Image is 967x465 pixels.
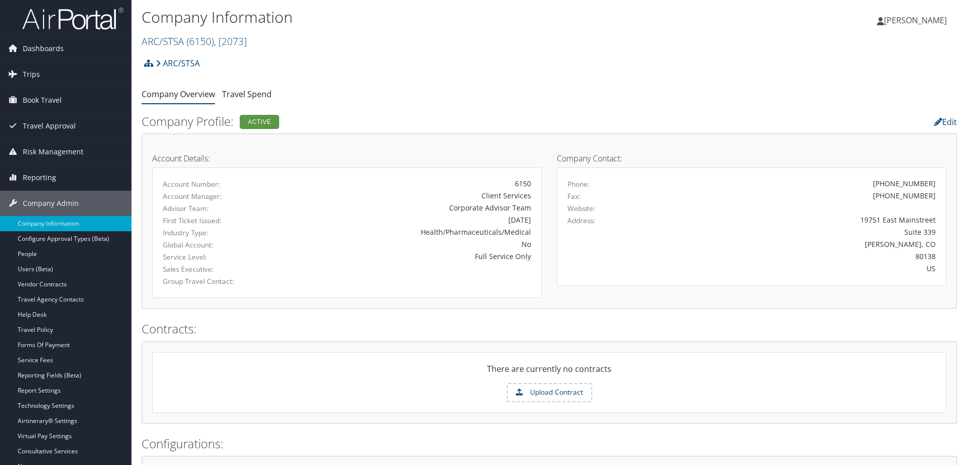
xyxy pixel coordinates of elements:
[163,240,276,250] label: Global Account:
[934,116,957,128] a: Edit
[23,36,64,61] span: Dashboards
[142,435,957,452] h2: Configurations:
[142,89,215,100] a: Company Overview
[873,178,936,189] div: [PHONE_NUMBER]
[23,139,83,164] span: Risk Management
[291,178,531,189] div: 6150
[23,62,40,87] span: Trips
[291,190,531,201] div: Client Services
[664,227,936,237] div: Suite 339
[22,7,123,30] img: airportal-logo.png
[664,263,936,274] div: US
[23,165,56,190] span: Reporting
[152,154,542,162] h4: Account Details:
[214,34,247,48] span: , [ 2073 ]
[664,239,936,249] div: [PERSON_NAME], CO
[142,320,957,337] h2: Contracts:
[557,154,946,162] h4: Company Contact:
[567,179,590,189] label: Phone:
[664,251,936,262] div: 80138
[567,203,595,214] label: Website:
[163,179,276,189] label: Account Number:
[877,5,957,35] a: [PERSON_NAME]
[153,363,946,383] div: There are currently no contracts
[567,191,581,201] label: Fax:
[291,215,531,225] div: [DATE]
[187,34,214,48] span: ( 6150 )
[222,89,272,100] a: Travel Spend
[23,191,79,216] span: Company Admin
[291,202,531,213] div: Corporate Advisor Team
[291,239,531,249] div: No
[664,215,936,225] div: 19751 East Mainstreet
[508,384,591,401] label: Upload Contract
[142,113,680,130] h2: Company Profile:
[163,216,276,226] label: First Ticket Issued:
[142,34,247,48] a: ARC/STSA
[156,53,200,73] a: ARC/STSA
[291,251,531,262] div: Full Service Only
[884,15,947,26] span: [PERSON_NAME]
[291,227,531,237] div: Health/Pharmaceuticals/Medical
[163,276,276,286] label: Group Travel Contact:
[163,264,276,274] label: Sales Executive:
[163,252,276,262] label: Service Level:
[163,228,276,238] label: Industry Type:
[567,216,595,226] label: Address:
[23,113,76,139] span: Travel Approval
[163,191,276,201] label: Account Manager:
[873,190,936,201] div: [PHONE_NUMBER]
[142,7,685,28] h1: Company Information
[23,88,62,113] span: Book Travel
[163,203,276,214] label: Advisor Team:
[240,115,279,129] div: Active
